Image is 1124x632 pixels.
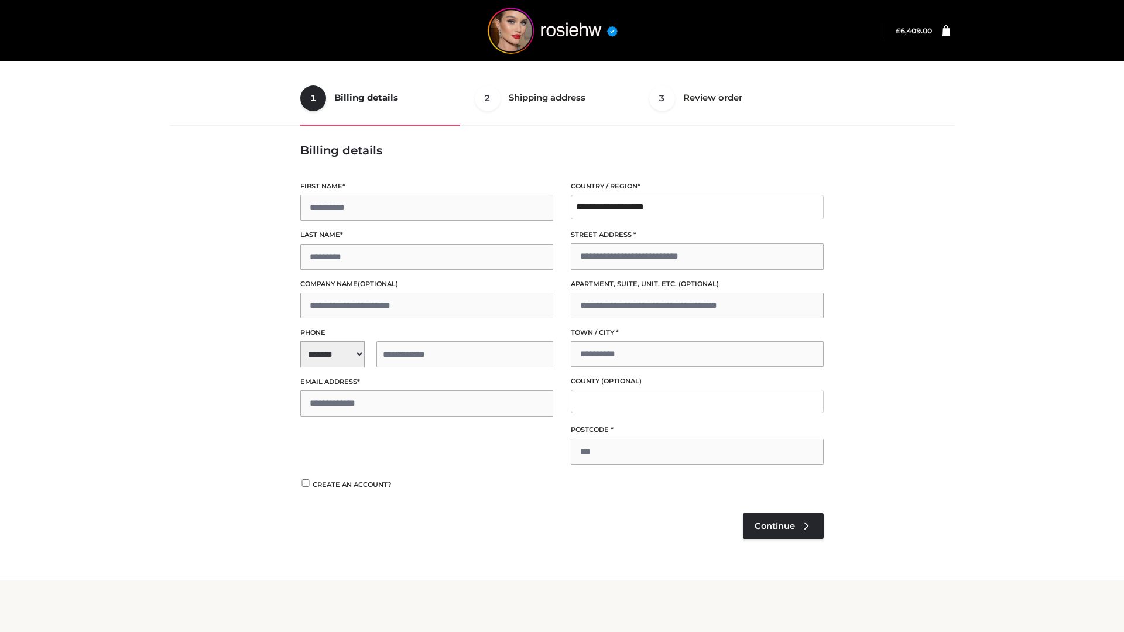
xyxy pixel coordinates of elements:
[571,376,824,387] label: County
[300,181,553,192] label: First name
[571,279,824,290] label: Apartment, suite, unit, etc.
[300,143,824,157] h3: Billing details
[300,229,553,241] label: Last name
[601,377,642,385] span: (optional)
[300,376,553,387] label: Email address
[571,327,824,338] label: Town / City
[896,26,932,35] bdi: 6,409.00
[313,480,392,489] span: Create an account?
[571,424,824,435] label: Postcode
[743,513,824,539] a: Continue
[358,280,398,288] span: (optional)
[896,26,932,35] a: £6,409.00
[300,479,311,487] input: Create an account?
[896,26,900,35] span: £
[571,181,824,192] label: Country / Region
[571,229,824,241] label: Street address
[755,521,795,531] span: Continue
[678,280,719,288] span: (optional)
[300,279,553,290] label: Company name
[300,327,553,338] label: Phone
[465,8,640,54] img: rosiehw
